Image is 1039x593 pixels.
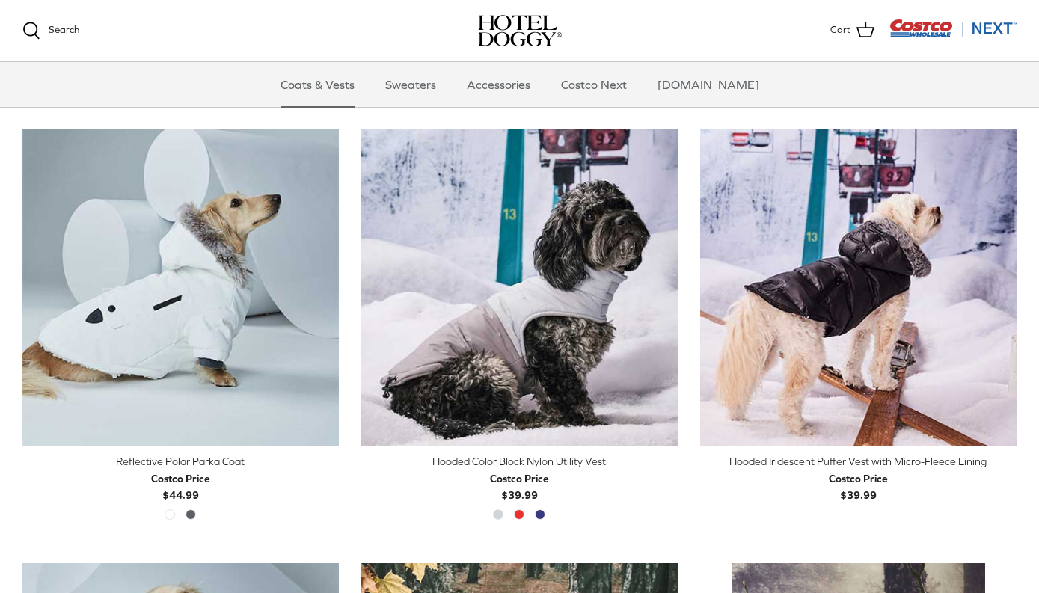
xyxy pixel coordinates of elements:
a: Accessories [453,62,544,107]
span: Search [49,24,79,35]
b: $39.99 [829,470,888,501]
b: $44.99 [151,470,210,501]
img: hoteldoggycom [478,15,562,46]
a: Reflective Polar Parka Coat [22,129,339,446]
img: Costco Next [889,19,1017,37]
a: Visit Costco Next [889,28,1017,40]
a: Hooded Color Block Nylon Utility Vest [361,129,678,446]
div: Costco Price [490,470,549,487]
a: Hooded Iridescent Puffer Vest with Micro-Fleece Lining [700,129,1017,446]
div: Costco Price [151,470,210,487]
a: Coats & Vests [267,62,368,107]
a: Cart [830,21,874,40]
b: $39.99 [490,470,549,501]
a: [DOMAIN_NAME] [644,62,773,107]
a: Hooded Iridescent Puffer Vest with Micro-Fleece Lining Costco Price$39.99 [700,453,1017,503]
a: Costco Next [548,62,640,107]
div: Hooded Color Block Nylon Utility Vest [361,453,678,470]
a: Sweaters [372,62,450,107]
div: Hooded Iridescent Puffer Vest with Micro-Fleece Lining [700,453,1017,470]
a: hoteldoggy.com hoteldoggycom [478,15,562,46]
a: Search [22,22,79,40]
div: Costco Price [829,470,888,487]
span: Cart [830,22,850,38]
div: Reflective Polar Parka Coat [22,453,339,470]
a: Hooded Color Block Nylon Utility Vest Costco Price$39.99 [361,453,678,503]
a: Reflective Polar Parka Coat Costco Price$44.99 [22,453,339,503]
